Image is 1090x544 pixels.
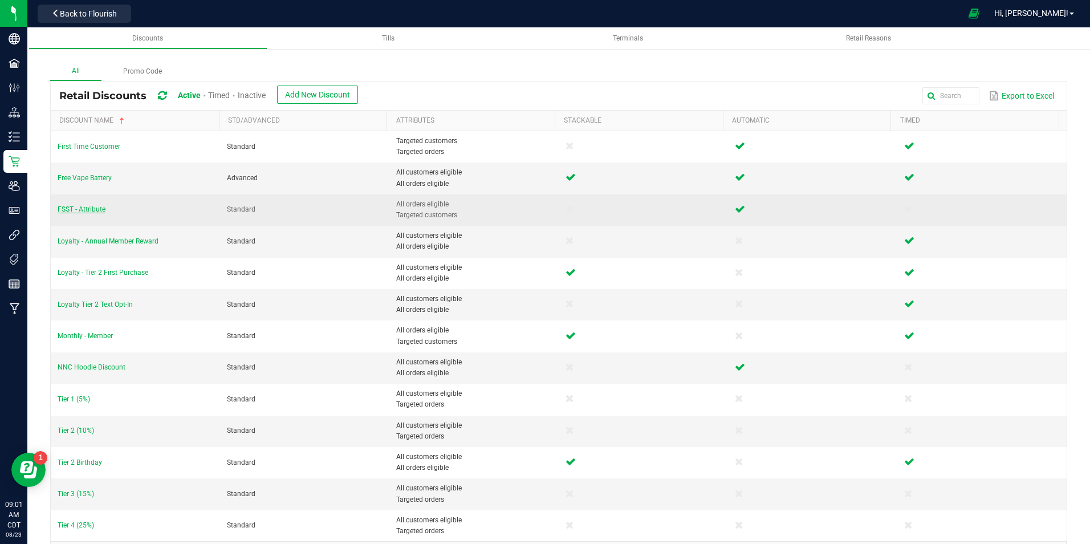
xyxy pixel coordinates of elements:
[59,116,214,125] a: Discount NameSortable
[227,143,255,151] span: Standard
[227,521,255,529] span: Standard
[277,86,358,104] button: Add New Discount
[59,86,367,107] div: Retail Discounts
[58,395,90,403] span: Tier 1 (5%)
[396,294,552,305] span: All customers eligible
[132,34,163,42] span: Discounts
[396,336,552,347] span: Targeted customers
[227,174,258,182] span: Advanced
[5,530,22,539] p: 08/23
[58,269,148,277] span: Loyalty - Tier 2 First Purchase
[227,269,255,277] span: Standard
[396,357,552,368] span: All customers eligible
[227,301,255,308] span: Standard
[9,278,20,290] inline-svg: Reports
[382,34,394,42] span: Tills
[396,230,552,241] span: All customers eligible
[396,210,552,221] span: Targeted customers
[117,116,127,125] span: Sortable
[396,420,552,431] span: All customers eligible
[101,63,184,80] label: Promo Code
[396,494,552,505] span: Targeted orders
[50,62,101,81] label: All
[9,58,20,69] inline-svg: Facilities
[227,427,255,435] span: Standard
[9,303,20,314] inline-svg: Manufacturing
[58,301,133,308] span: Loyalty Tier 2 Text Opt-In
[396,199,552,210] span: All orders eligible
[9,205,20,216] inline-svg: User Roles
[208,91,230,100] span: Timed
[396,368,552,379] span: All orders eligible
[228,116,383,125] a: Std/AdvancedSortable
[58,521,94,529] span: Tier 4 (25%)
[396,136,552,147] span: Targeted customers
[227,458,255,466] span: Standard
[396,262,552,273] span: All customers eligible
[922,87,979,104] input: Search
[9,180,20,192] inline-svg: Users
[961,2,987,25] span: Open Ecommerce Menu
[58,205,105,213] span: FSST - Attribute
[58,427,94,435] span: Tier 2 (10%)
[227,237,255,245] span: Standard
[396,305,552,315] span: All orders eligible
[396,116,551,125] a: AttributesSortable
[396,526,552,537] span: Targeted orders
[846,34,891,42] span: Retail Reasons
[9,131,20,143] inline-svg: Inventory
[58,490,94,498] span: Tier 3 (15%)
[396,167,552,178] span: All customers eligible
[60,9,117,18] span: Back to Flourish
[58,332,113,340] span: Monthly - Member
[227,332,255,340] span: Standard
[396,452,552,462] span: All customers eligible
[38,5,131,23] button: Back to Flourish
[396,325,552,336] span: All orders eligible
[58,237,158,245] span: Loyalty - Annual Member Reward
[178,91,201,100] span: Active
[34,451,47,465] iframe: Resource center unread badge
[58,363,125,371] span: NNC Hoodie Discount
[396,483,552,494] span: All customers eligible
[732,116,886,125] a: AutomaticSortable
[613,34,643,42] span: Terminals
[396,462,552,473] span: All orders eligible
[9,33,20,44] inline-svg: Company
[227,363,255,371] span: Standard
[564,116,718,125] a: StackableSortable
[396,178,552,189] span: All orders eligible
[396,388,552,399] span: All customers eligible
[900,116,1055,125] a: TimedSortable
[227,490,255,498] span: Standard
[285,90,350,99] span: Add New Discount
[396,431,552,442] span: Targeted orders
[9,254,20,265] inline-svg: Tags
[9,156,20,167] inline-svg: Retail
[238,91,266,100] span: Inactive
[9,107,20,118] inline-svg: Distribution
[227,395,255,403] span: Standard
[994,9,1068,18] span: Hi, [PERSON_NAME]!
[396,147,552,157] span: Targeted orders
[986,86,1057,105] button: Export to Excel
[396,515,552,526] span: All customers eligible
[9,82,20,94] inline-svg: Configuration
[396,399,552,410] span: Targeted orders
[58,174,112,182] span: Free Vape Battery
[58,458,102,466] span: Tier 2 Birthday
[58,143,120,151] span: First Time Customer
[396,241,552,252] span: All orders eligible
[396,273,552,284] span: All orders eligible
[5,500,22,530] p: 09:01 AM CDT
[9,229,20,241] inline-svg: Integrations
[227,205,255,213] span: Standard
[11,453,46,487] iframe: Resource center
